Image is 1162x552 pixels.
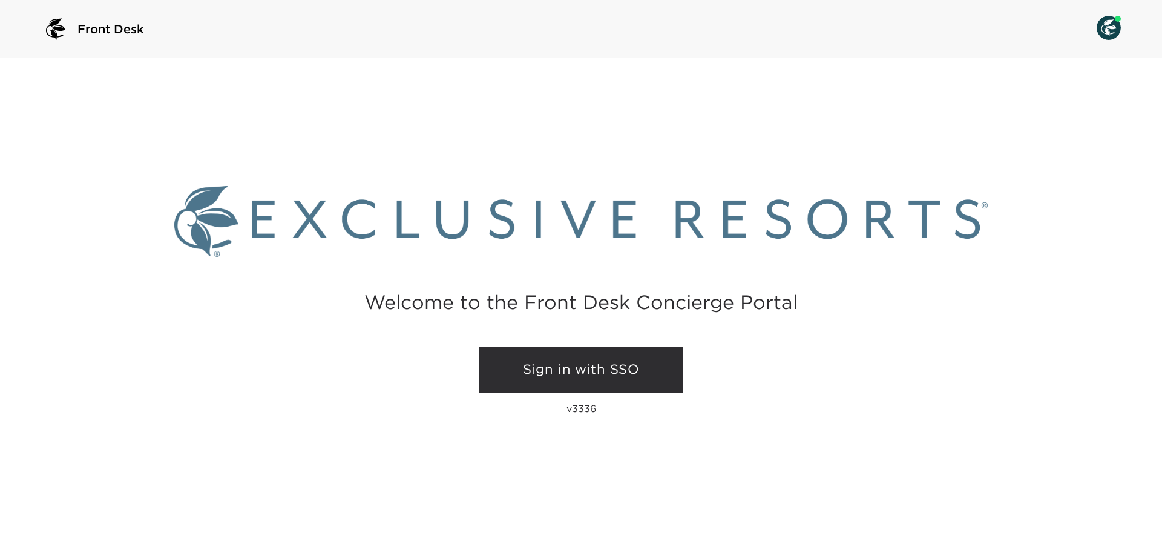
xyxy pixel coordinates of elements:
img: Exclusive Resorts logo [174,186,988,257]
h2: Welcome to the Front Desk Concierge Portal [364,293,798,311]
span: Front Desk [77,21,144,38]
a: Sign in with SSO [479,347,683,393]
img: logo [41,15,70,44]
p: v3336 [566,402,596,414]
img: User [1097,16,1121,40]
